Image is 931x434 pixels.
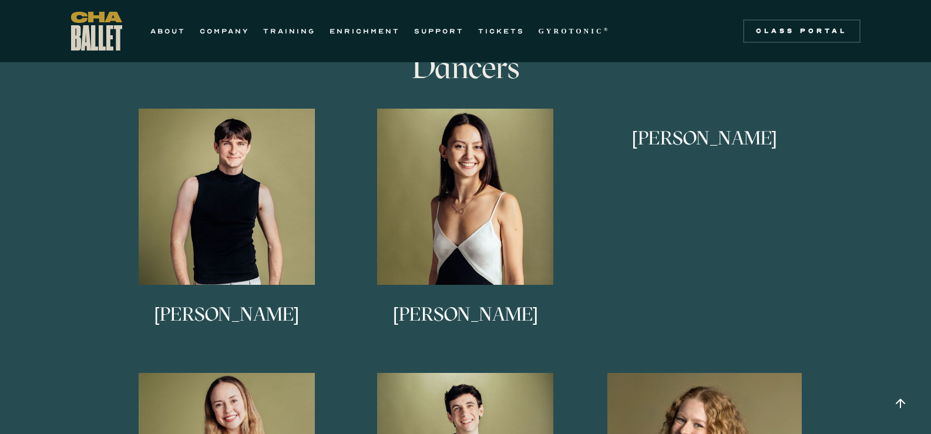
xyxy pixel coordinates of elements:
[743,19,861,43] a: Class Portal
[632,129,777,167] h3: [PERSON_NAME]
[414,24,464,38] a: SUPPORT
[750,26,853,36] div: Class Portal
[200,24,249,38] a: COMPANY
[539,24,610,38] a: GYROTONIC®
[478,24,525,38] a: TICKETS
[604,26,610,32] sup: ®
[591,109,818,355] a: [PERSON_NAME]
[330,24,400,38] a: ENRICHMENT
[71,12,122,51] a: home
[150,24,186,38] a: ABOUT
[393,305,538,344] h3: [PERSON_NAME]
[263,24,315,38] a: TRAINING
[154,305,299,344] h3: [PERSON_NAME]
[113,109,341,355] a: [PERSON_NAME]
[539,27,604,35] strong: GYROTONIC
[275,50,657,85] h3: Dancers
[352,109,579,355] a: [PERSON_NAME]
